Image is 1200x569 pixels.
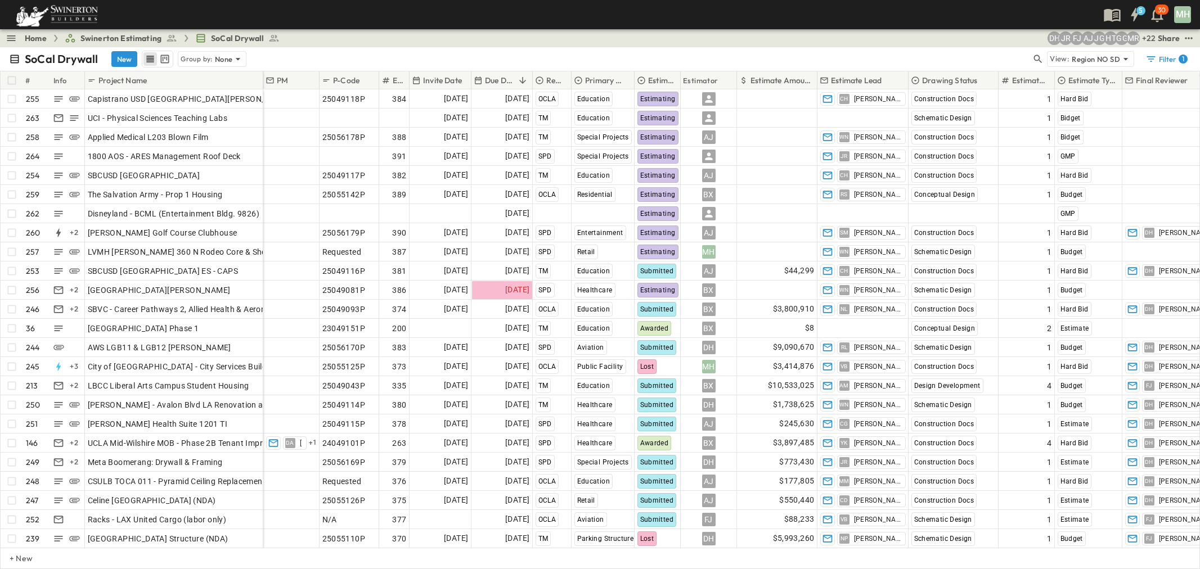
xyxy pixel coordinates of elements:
[26,323,35,334] p: 36
[392,246,406,258] span: 387
[88,227,237,238] span: [PERSON_NAME] Golf Course Clubhouse
[750,75,811,86] p: Estimate Amount
[444,264,468,277] span: [DATE]
[841,366,848,367] span: VB
[88,132,209,143] span: Applied Medical L203 Blown Film
[640,210,676,218] span: Estimating
[854,228,901,237] span: [PERSON_NAME]
[505,226,529,239] span: [DATE]
[854,286,901,295] span: [PERSON_NAME]
[702,302,716,316] div: BX
[68,283,81,297] div: + 2
[1145,366,1153,367] span: DH
[1060,382,1083,390] span: Budget
[648,75,675,86] p: Estimate Status
[1060,248,1083,256] span: Budget
[1123,4,1146,25] button: 5
[773,302,815,315] span: $3,800,910
[577,248,595,256] span: Retail
[505,302,529,315] span: [DATE]
[211,33,264,44] span: SoCal Drywall
[1060,267,1089,275] span: Hard Bid
[322,323,366,334] span: 23049151P
[505,322,529,335] span: [DATE]
[215,53,233,65] p: None
[322,265,366,277] span: 25049116P
[702,245,716,259] div: MH
[88,189,223,200] span: The Salvation Army - Prop 1 Housing
[914,248,972,256] span: Schematic Design
[322,93,366,105] span: 25049118P
[538,305,556,313] span: OCLA
[392,93,406,105] span: 384
[1047,342,1051,353] span: 1
[1145,53,1188,65] div: Filter
[854,343,901,352] span: [PERSON_NAME]
[1182,55,1184,64] h6: 1
[805,322,815,335] span: $8
[1060,363,1089,371] span: Hard Bid
[444,150,468,162] span: [DATE]
[1142,33,1153,44] p: + 22
[98,75,147,86] p: Project Name
[444,188,468,201] span: [DATE]
[538,324,549,332] span: TM
[393,75,403,86] p: Estimate Number
[683,65,718,96] div: Estimator
[914,363,974,371] span: Construction Docs
[702,322,716,335] div: BX
[914,95,974,103] span: Construction Docs
[277,75,288,86] p: PM
[26,170,40,181] p: 254
[640,229,676,237] span: Estimating
[158,52,172,66] button: kanban view
[322,246,362,258] span: Requested
[1060,344,1083,351] span: Budget
[1104,31,1117,45] div: Haaris Tahmas (haaris.tahmas@swinerton.com)
[1047,361,1051,372] span: 1
[577,363,623,371] span: Public Facility
[26,265,40,277] p: 253
[914,305,974,313] span: Construction Docs
[505,150,529,162] span: [DATE]
[505,283,529,296] span: [DATE]
[505,245,529,258] span: [DATE]
[1060,286,1083,294] span: Budget
[444,130,468,143] span: [DATE]
[444,226,468,239] span: [DATE]
[322,380,366,391] span: 25049043P
[914,382,981,390] span: Design Development
[88,284,231,296] span: [GEOGRAPHIC_DATA][PERSON_NAME]
[1136,75,1188,86] p: Final Reviewer
[1182,31,1195,45] button: test
[322,361,366,372] span: 25055125P
[505,341,529,354] span: [DATE]
[88,151,241,162] span: 1800 AOS - ARES Management Roof Deck
[195,33,280,44] a: SoCal Drywall
[577,286,613,294] span: Healthcare
[1060,210,1076,218] span: GMP
[53,65,67,96] div: Info
[577,267,610,275] span: Education
[854,247,901,256] span: [PERSON_NAME]
[702,226,716,240] div: AJ
[854,171,901,180] span: [PERSON_NAME]
[392,361,406,372] span: 373
[1068,75,1116,86] p: Estimate Type
[26,227,41,238] p: 260
[1012,75,1049,86] p: Estimate Round
[25,33,286,44] nav: breadcrumbs
[444,283,468,296] span: [DATE]
[1050,53,1069,65] p: View:
[1047,93,1051,105] span: 1
[505,169,529,182] span: [DATE]
[392,342,406,353] span: 383
[444,360,468,373] span: [DATE]
[333,75,359,86] p: P-Code
[392,227,406,238] span: 390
